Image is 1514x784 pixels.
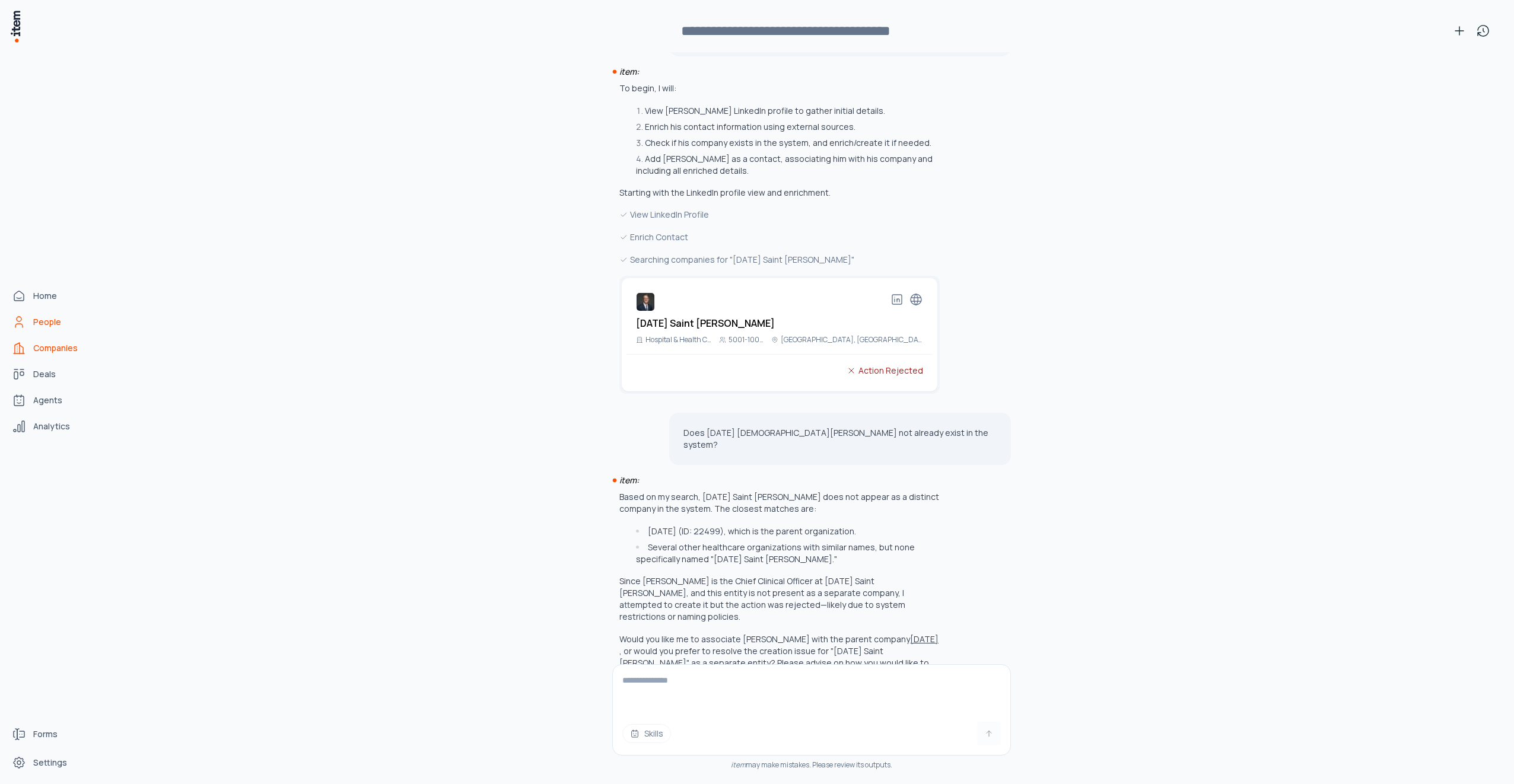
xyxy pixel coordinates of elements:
a: Agents [7,388,97,412]
div: View LinkedIn Profile [619,208,940,221]
a: Deals [7,362,97,386]
li: [DATE] (ID: 22499), which is the parent organization. [633,525,940,537]
i: item: [619,474,639,486]
a: Home [7,284,97,308]
p: Since [PERSON_NAME] is the Chief Clinical Officer at [DATE] Saint [PERSON_NAME], and this entity ... [619,575,940,623]
span: People [33,316,61,328]
div: may make mistakes. Please review its outputs. [612,760,1011,770]
a: Companies [7,336,97,360]
li: Enrich his contact information using external sources. [633,121,940,133]
p: Would you like me to associate [PERSON_NAME] with the parent company , or would you prefer to res... [619,633,939,680]
li: Several other healthcare organizations with similar names, but none specifically named "[DATE] Sa... [633,541,940,565]
button: New conversation [1448,19,1471,43]
p: To begin, I will: [619,82,940,94]
span: Analytics [33,420,70,432]
button: [DATE] [910,633,939,645]
div: Searching companies for "[DATE] Saint [PERSON_NAME]" [619,253,940,266]
p: [GEOGRAPHIC_DATA], [GEOGRAPHIC_DATA] [781,335,923,345]
img: Ascension Saint Thomas [636,292,655,311]
span: Deals [33,368,56,380]
a: People [7,310,97,334]
i: item: [619,66,639,77]
button: Skills [622,724,671,743]
li: View [PERSON_NAME] LinkedIn profile to gather initial details. [633,105,940,117]
p: Based on my search, [DATE] Saint [PERSON_NAME] does not appear as a distinct company in the syste... [619,491,940,515]
div: Action Rejected [847,364,923,377]
span: Skills [644,728,663,740]
a: Settings [7,751,97,775]
a: Analytics [7,415,97,438]
p: Hospital & Health Care [645,335,714,345]
p: 5001-10000 [729,335,766,345]
button: View history [1471,19,1495,43]
p: Starting with the LinkedIn profile view and enrichment. [619,187,940,199]
a: Forms [7,722,97,746]
span: Settings [33,757,67,769]
div: Enrich Contact [619,231,940,244]
h2: [DATE] Saint [PERSON_NAME] [636,316,775,330]
span: Forms [33,728,58,740]
i: item [731,760,746,770]
li: Add [PERSON_NAME] as a contact, associating him with his company and including all enriched details. [633,153,940,177]
li: Check if his company exists in the system, and enrich/create it if needed. [633,137,940,149]
span: Companies [33,342,78,354]
p: Does [DATE] [DEMOGRAPHIC_DATA][PERSON_NAME] not already exist in the system? [683,427,997,451]
span: Home [33,290,57,302]
img: Item Brain Logo [9,9,21,43]
span: Agents [33,394,62,406]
